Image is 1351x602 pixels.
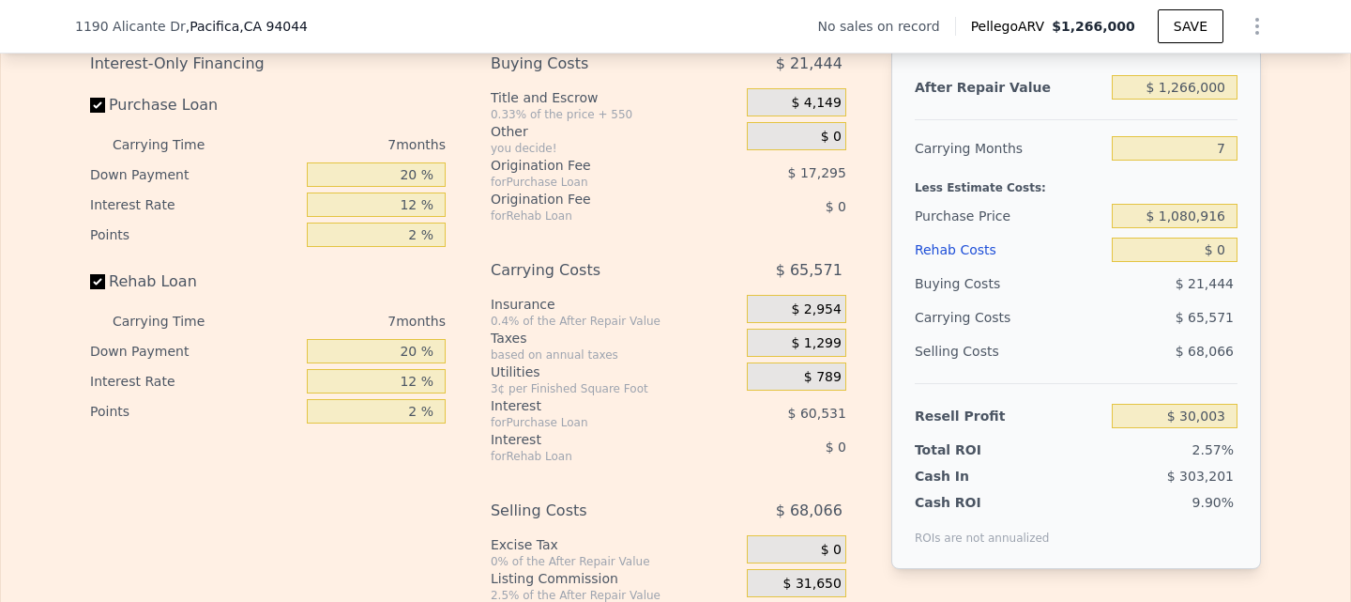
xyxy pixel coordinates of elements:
div: Cash In [915,467,1032,486]
div: Other [491,122,739,141]
span: $ 65,571 [776,254,842,287]
div: Buying Costs [915,267,1104,301]
div: Interest Rate [90,190,299,220]
span: $ 68,066 [776,494,842,528]
span: $ 0 [826,440,846,455]
span: $ 0 [821,129,842,146]
div: Buying Costs [491,47,700,81]
div: for Rehab Loan [491,208,700,224]
div: Origination Fee [491,190,700,208]
span: $ 21,444 [776,47,842,81]
span: $ 789 [804,369,842,386]
button: Show Options [1238,8,1276,45]
div: Carrying Time [113,306,235,336]
span: $ 60,531 [788,406,846,421]
div: Interest-Only Financing [90,47,446,81]
div: Excise Tax [491,535,739,554]
span: 2.57% [1192,442,1234,457]
div: Interest [491,396,700,415]
div: ROIs are not annualized [915,512,1050,546]
div: Purchase Price [915,199,1104,233]
div: Taxes [491,329,739,347]
div: Points [90,396,299,426]
div: 3¢ per Finished Square Foot [491,381,739,396]
span: 9.90% [1192,495,1234,510]
div: 7 months [242,306,446,336]
span: 1190 Alicante Dr [75,17,186,36]
span: $ 0 [821,542,842,559]
label: Rehab Loan [90,265,299,299]
div: Carrying Time [113,130,235,160]
span: $ 65,571 [1176,310,1234,325]
div: Listing Commission [491,569,739,588]
div: Selling Costs [915,334,1104,368]
span: $ 21,444 [1176,276,1234,291]
div: for Purchase Loan [491,415,700,430]
button: SAVE [1158,9,1223,43]
div: Cash ROI [915,493,1050,512]
div: Selling Costs [491,494,700,528]
div: Interest Rate [90,366,299,396]
span: $ 68,066 [1176,344,1234,359]
span: $ 0 [826,199,846,214]
div: based on annual taxes [491,347,739,363]
input: Rehab Loan [90,274,105,289]
div: Down Payment [90,336,299,366]
input: Purchase Loan [90,98,105,113]
div: 0.4% of the After Repair Value [491,314,739,329]
div: Down Payment [90,160,299,190]
div: Carrying Months [915,131,1104,165]
div: you decide! [491,141,739,156]
div: Origination Fee [491,156,700,175]
div: for Rehab Loan [491,449,700,464]
span: , CA 94044 [239,19,308,34]
span: Pellego ARV [971,17,1053,36]
div: 0% of the After Repair Value [491,554,739,569]
div: Rehab Costs [915,233,1104,267]
div: Title and Escrow [491,88,739,107]
div: Carrying Costs [915,301,1032,334]
div: for Purchase Loan [491,175,700,190]
div: Carrying Costs [491,254,700,287]
div: Interest [491,430,700,449]
div: Total ROI [915,440,1032,459]
span: $ 303,201 [1167,469,1234,484]
div: 0.33% of the price + 550 [491,107,739,122]
div: Resell Profit [915,399,1104,433]
span: $1,266,000 [1052,19,1135,34]
div: Less Estimate Costs: [915,165,1237,199]
div: 7 months [242,130,446,160]
span: $ 1,299 [791,335,841,352]
span: $ 31,650 [783,576,842,593]
span: $ 4,149 [791,95,841,112]
label: Purchase Loan [90,88,299,122]
div: Insurance [491,295,739,314]
div: Points [90,220,299,250]
div: No sales on record [817,17,954,36]
span: $ 2,954 [791,301,841,318]
span: , Pacifica [186,17,308,36]
span: $ 17,295 [788,165,846,180]
div: Utilities [491,363,739,381]
div: After Repair Value [915,70,1104,104]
